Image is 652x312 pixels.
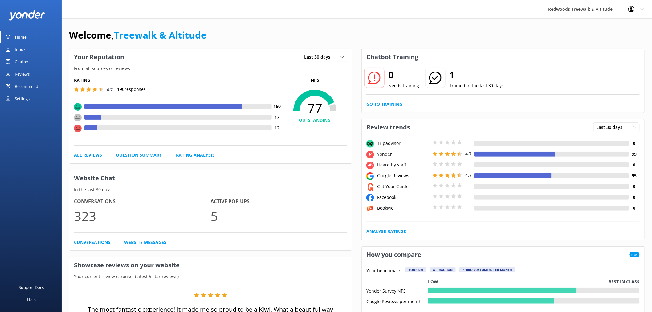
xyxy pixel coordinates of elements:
[630,252,640,257] span: New
[629,140,640,147] h4: 0
[74,198,211,206] h4: Conversations
[376,183,431,190] div: Get Your Guide
[362,119,415,135] h3: Review trends
[629,194,640,201] h4: 0
[629,162,640,168] h4: 0
[609,278,640,285] p: Best in class
[597,124,626,131] span: Last 30 days
[405,267,426,272] div: Tourism
[465,151,471,157] span: 4.7
[211,206,348,226] p: 5
[629,151,640,158] h4: 99
[15,68,30,80] div: Reviews
[388,82,419,89] p: Needs training
[69,186,352,193] p: In the last 30 days
[176,152,215,158] a: Rating Analysis
[629,172,640,179] h4: 95
[15,43,26,55] div: Inbox
[376,194,431,201] div: Facebook
[27,294,36,306] div: Help
[211,198,348,206] h4: Active Pop-ups
[376,140,431,147] div: Tripadvisor
[376,151,431,158] div: Yonder
[362,247,426,263] h3: How you compare
[74,239,110,246] a: Conversations
[388,68,419,82] h2: 0
[449,68,504,82] h2: 1
[15,80,38,92] div: Recommend
[107,87,113,92] span: 4.7
[449,82,504,89] p: Trained in the last 30 days
[465,172,471,178] span: 4.7
[376,172,431,179] div: Google Reviews
[272,114,283,121] h4: 17
[74,206,211,226] p: 323
[74,77,283,84] h5: Rating
[459,267,515,272] div: > 1000 customers per month
[376,162,431,168] div: Heard by staff
[15,92,30,105] div: Settings
[69,257,352,273] h3: Showcase reviews on your website
[115,86,146,93] p: | 190 responses
[272,103,283,110] h4: 160
[69,273,352,280] p: Your current review carousel (latest 5 star reviews)
[366,267,402,275] p: Your benchmark:
[304,54,334,60] span: Last 30 days
[116,152,162,158] a: Question Summary
[283,77,347,84] p: NPS
[69,170,352,186] h3: Website Chat
[430,267,456,272] div: Attraction
[114,29,206,41] a: Treewalk & Altitude
[366,288,428,293] div: Yonder Survey NPS
[74,152,102,158] a: All Reviews
[69,65,352,72] p: From all sources of reviews
[283,117,347,124] h4: OUTSTANDING
[366,228,406,235] a: Analyse Ratings
[69,49,129,65] h3: Your Reputation
[428,278,438,285] p: Low
[366,298,428,304] div: Google Reviews per month
[362,49,423,65] h3: Chatbot Training
[15,55,30,68] div: Chatbot
[629,183,640,190] h4: 0
[366,101,402,108] a: Go to Training
[629,205,640,211] h4: 0
[19,281,44,294] div: Support Docs
[9,10,45,20] img: yonder-white-logo.png
[69,28,206,43] h1: Welcome,
[283,100,347,116] span: 77
[124,239,166,246] a: Website Messages
[272,125,283,131] h4: 13
[376,205,431,211] div: BookMe
[15,31,27,43] div: Home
